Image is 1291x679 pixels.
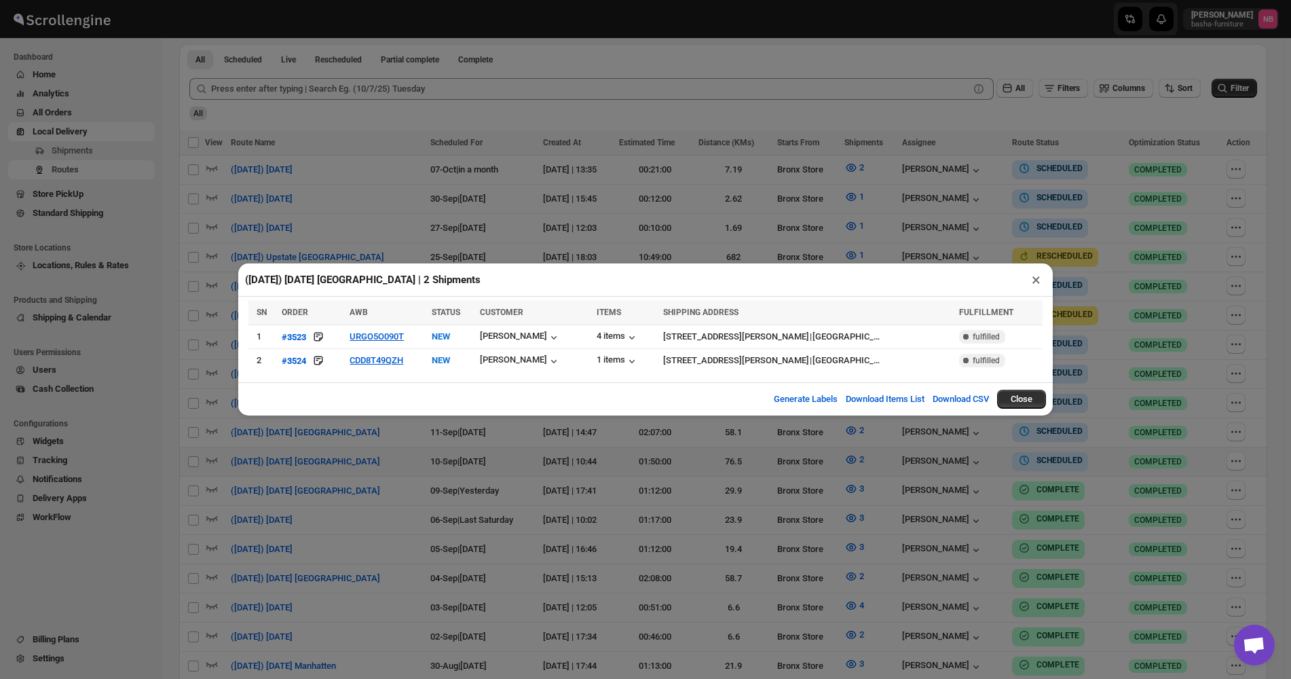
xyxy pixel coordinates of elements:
span: FULFILLMENT [959,308,1013,317]
button: Download Items List [838,386,933,413]
button: [PERSON_NAME] [480,331,561,344]
button: #3523 [282,330,306,344]
div: Open chat [1234,625,1275,665]
span: ORDER [282,308,308,317]
button: [PERSON_NAME] [480,354,561,368]
button: CDD8T49QZH [350,355,403,365]
span: STATUS [432,308,460,317]
div: [GEOGRAPHIC_DATA] [812,354,880,367]
button: Generate Labels [766,386,846,413]
button: Download CSV [924,386,997,413]
div: | [663,330,951,344]
button: 1 items [597,354,639,368]
div: | [663,354,951,367]
span: fulfilled [973,331,1000,342]
div: #3524 [282,356,306,366]
td: 1 [248,325,278,349]
span: fulfilled [973,355,1000,366]
button: #3524 [282,354,306,367]
span: CUSTOMER [480,308,523,317]
button: 4 items [597,331,639,344]
span: NEW [432,331,450,342]
div: #3523 [282,332,306,342]
h2: ([DATE]) [DATE] [GEOGRAPHIC_DATA] | 2 Shipments [245,273,481,287]
span: AWB [350,308,368,317]
button: × [1026,270,1046,289]
div: [GEOGRAPHIC_DATA] [812,330,880,344]
div: [STREET_ADDRESS][PERSON_NAME] [663,330,809,344]
div: [STREET_ADDRESS][PERSON_NAME] [663,354,809,367]
td: 2 [248,349,278,373]
button: URGO5O090T [350,331,404,342]
span: NEW [432,355,450,365]
span: ITEMS [597,308,621,317]
button: Close [997,390,1046,409]
span: SN [257,308,267,317]
span: SHIPPING ADDRESS [663,308,738,317]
